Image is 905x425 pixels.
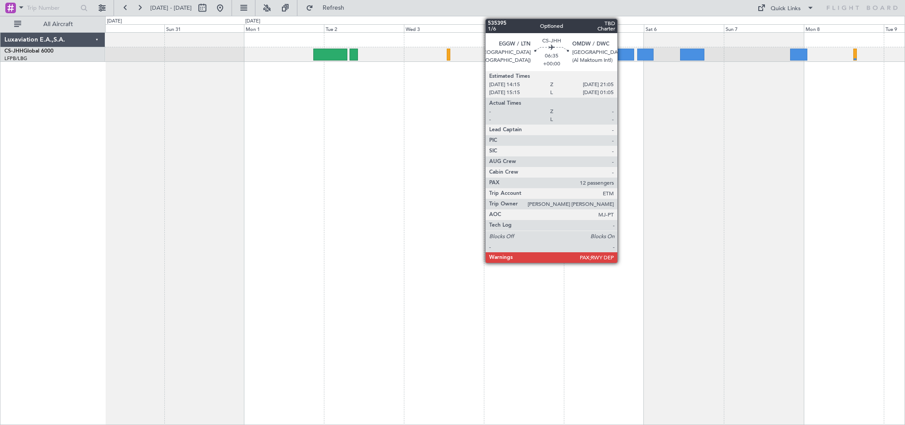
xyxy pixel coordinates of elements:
[4,55,27,62] a: LFPB/LBG
[84,24,164,32] div: Sat 30
[564,24,644,32] div: Fri 5
[724,24,804,32] div: Sun 7
[27,1,78,15] input: Trip Number
[302,1,355,15] button: Refresh
[644,24,724,32] div: Sat 6
[324,24,404,32] div: Tue 2
[4,49,53,54] a: CS-JHHGlobal 6000
[244,24,324,32] div: Mon 1
[150,4,192,12] span: [DATE] - [DATE]
[315,5,352,11] span: Refresh
[771,4,801,13] div: Quick Links
[4,49,23,54] span: CS-JHH
[164,24,244,32] div: Sun 31
[245,18,260,25] div: [DATE]
[404,24,484,32] div: Wed 3
[753,1,818,15] button: Quick Links
[107,18,122,25] div: [DATE]
[10,17,96,31] button: All Aircraft
[804,24,884,32] div: Mon 8
[23,21,93,27] span: All Aircraft
[484,24,564,32] div: Thu 4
